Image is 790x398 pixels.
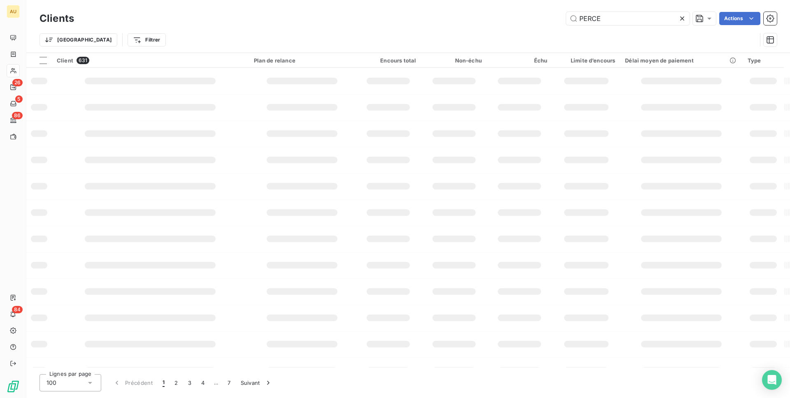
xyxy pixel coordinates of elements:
button: 4 [196,374,209,391]
span: 26 [12,79,23,86]
button: [GEOGRAPHIC_DATA] [39,33,117,46]
input: Rechercher [566,12,690,25]
span: 631 [77,57,89,64]
span: … [209,376,223,389]
div: Plan de relance [254,57,351,64]
button: 1 [158,374,170,391]
div: Non-échu [426,57,482,64]
div: Encours total [360,57,416,64]
span: 5 [15,95,23,103]
button: Actions [719,12,760,25]
span: 100 [46,379,56,387]
div: Limite d’encours [557,57,615,64]
span: 84 [12,306,23,313]
button: Précédent [108,374,158,391]
h3: Clients [39,11,74,26]
button: 3 [183,374,196,391]
button: Filtrer [128,33,165,46]
span: 86 [12,112,23,119]
img: Logo LeanPay [7,380,20,393]
div: AU [7,5,20,18]
span: 1 [163,379,165,387]
span: Client [57,57,73,64]
div: Délai moyen de paiement [625,57,737,64]
div: Open Intercom Messenger [762,370,782,390]
button: 2 [170,374,183,391]
button: Suivant [236,374,277,391]
div: Échu [492,57,548,64]
button: 7 [223,374,235,391]
div: Type [748,57,779,64]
